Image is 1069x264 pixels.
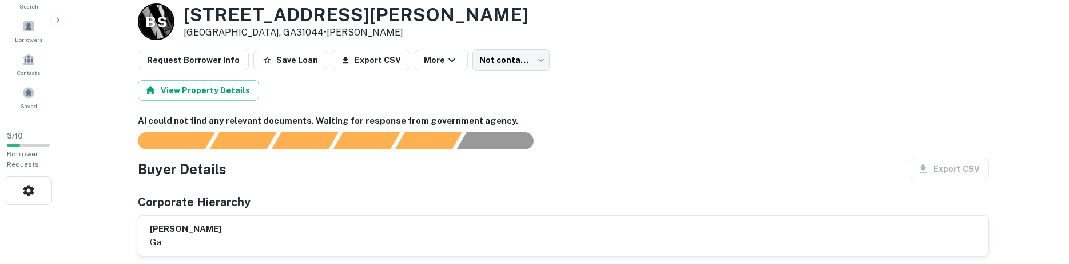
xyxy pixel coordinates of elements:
div: Not contacted [472,49,550,71]
div: Principals found, AI now looking for contact information... [333,132,400,149]
a: Contacts [3,49,54,80]
div: Sending borrower request to AI... [124,132,210,149]
div: Your request is received and processing... [209,132,276,149]
div: AI fulfillment process complete. [457,132,547,149]
button: Request Borrower Info [138,50,249,70]
p: B S [145,11,166,33]
button: View Property Details [138,80,259,101]
h6: [PERSON_NAME] [150,223,221,236]
h6: AI could not find any relevant documents. Waiting for response from government agency. [138,115,989,128]
button: More [415,50,468,70]
h4: Buyer Details [138,159,226,179]
span: Saved [21,101,37,111]
div: Documents found, AI parsing details... [271,132,338,149]
button: Save Loan [253,50,327,70]
p: [GEOGRAPHIC_DATA], GA31044 • [184,26,528,40]
span: Borrower Requests [7,150,39,168]
iframe: Chat Widget [1012,172,1069,227]
h5: Corporate Hierarchy [138,194,251,211]
a: Saved [3,82,54,113]
h3: [STREET_ADDRESS][PERSON_NAME] [184,4,528,26]
span: Contacts [17,68,40,77]
a: Borrowers [3,15,54,46]
button: Export CSV [332,50,410,70]
div: Principals found, still searching for contact information. This may take time... [395,132,462,149]
span: 3 / 10 [7,132,23,140]
a: [PERSON_NAME] [327,27,403,38]
p: ga [150,235,221,249]
span: Search [19,2,38,11]
span: Borrowers [15,35,42,44]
